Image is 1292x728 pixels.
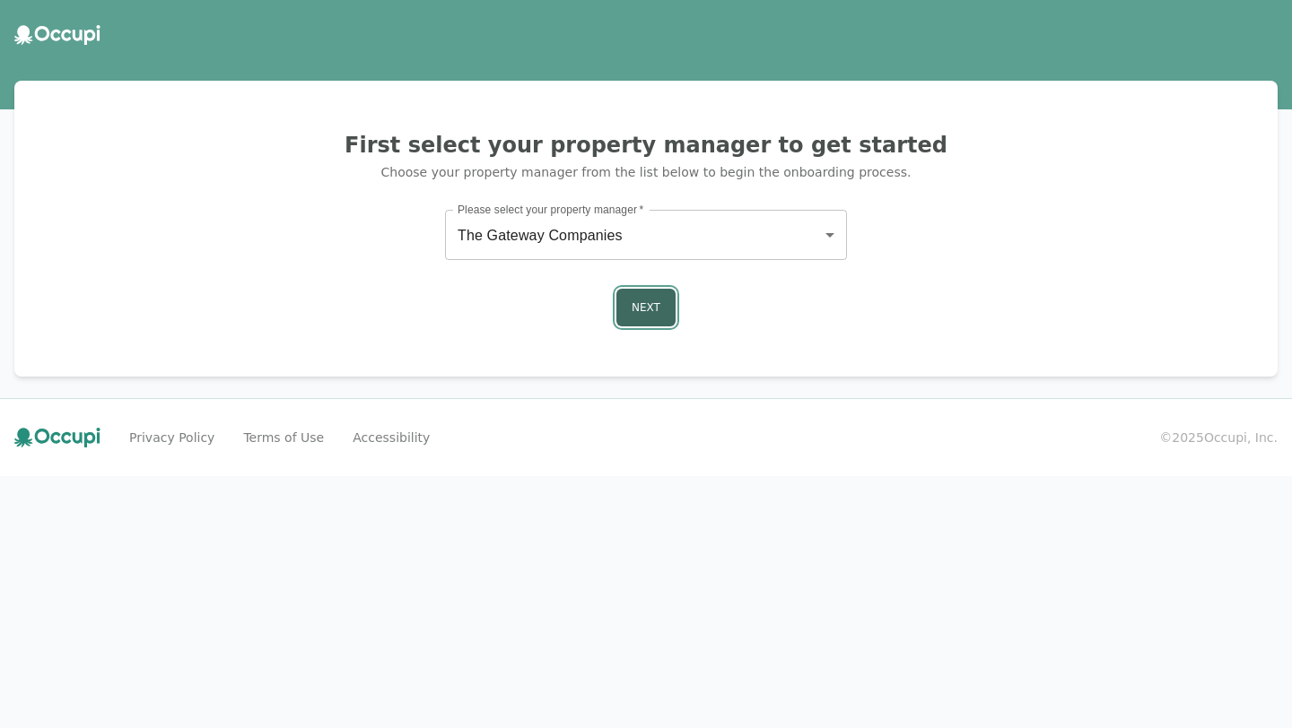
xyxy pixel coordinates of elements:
[445,210,847,260] div: The Gateway Companies
[36,131,1256,160] h2: First select your property manager to get started
[458,202,643,217] label: Please select your property manager
[1159,429,1278,446] small: © 2025 Occupi, Inc.
[36,163,1256,181] p: Choose your property manager from the list below to begin the onboarding process.
[616,289,676,326] button: Next
[243,429,324,446] a: Terms of Use
[129,429,214,446] a: Privacy Policy
[353,429,430,446] a: Accessibility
